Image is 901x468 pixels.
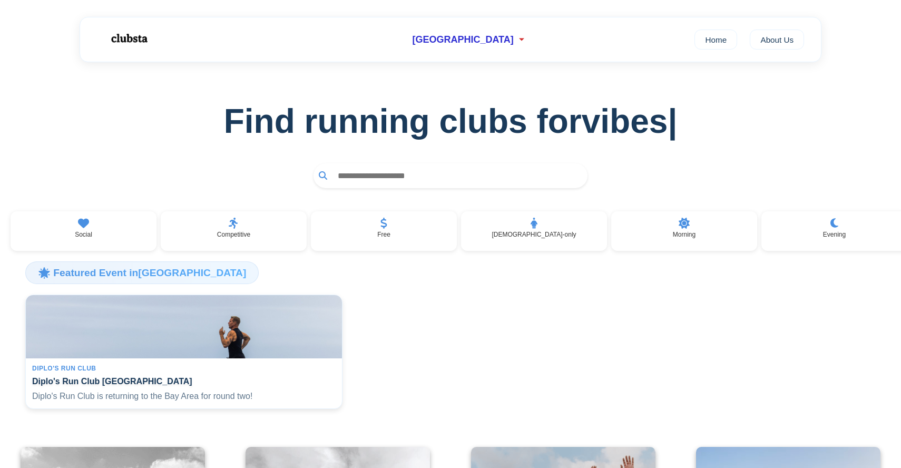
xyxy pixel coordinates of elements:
h4: Diplo's Run Club [GEOGRAPHIC_DATA] [32,376,336,386]
a: Home [694,30,737,50]
span: vibes [582,102,678,141]
p: Competitive [217,231,250,238]
p: Evening [823,231,846,238]
img: Diplo's Run Club San Francisco [26,295,342,358]
div: Diplo's Run Club [32,365,336,372]
p: Social [75,231,92,238]
span: [GEOGRAPHIC_DATA] [412,34,513,45]
a: About Us [750,30,804,50]
h3: 🌟 Featured Event in [GEOGRAPHIC_DATA] [25,261,259,284]
p: Morning [673,231,696,238]
p: Free [377,231,390,238]
p: [DEMOGRAPHIC_DATA]-only [492,231,576,238]
span: | [668,102,677,140]
h1: Find running clubs for [17,102,884,141]
p: Diplo's Run Club is returning to the Bay Area for round two! [32,391,336,402]
img: Logo [97,25,160,52]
